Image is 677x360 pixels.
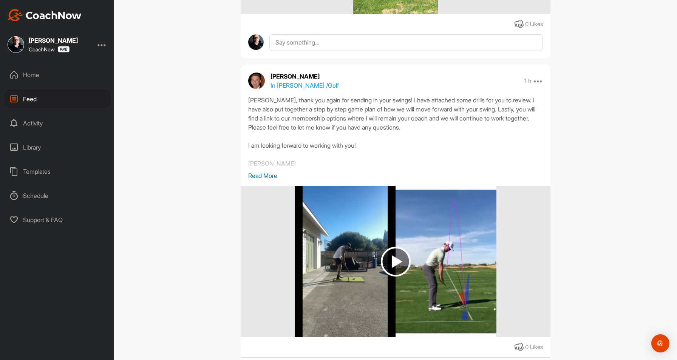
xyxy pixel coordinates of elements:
img: play [381,247,411,277]
div: CoachNow [29,46,70,53]
img: CoachNow Pro [58,46,70,53]
p: 1 h [524,77,531,85]
div: Support & FAQ [4,210,111,229]
div: Open Intercom Messenger [651,334,669,352]
p: Read More [248,171,543,180]
div: Templates [4,162,111,181]
div: Feed [4,90,111,108]
p: [PERSON_NAME] [270,72,339,81]
div: Library [4,138,111,157]
div: Home [4,65,111,84]
div: [PERSON_NAME] [29,37,78,43]
img: CoachNow [8,9,82,21]
div: [PERSON_NAME], thank you again for sending in your swings! I have attached some drills for you to... [248,96,543,171]
div: Schedule [4,186,111,205]
img: media [295,186,496,337]
div: 0 Likes [525,20,543,29]
p: In [PERSON_NAME] / Golf [270,81,339,90]
div: 0 Likes [525,343,543,352]
div: Activity [4,114,111,133]
img: square_d7b6dd5b2d8b6df5777e39d7bdd614c0.jpg [8,36,24,53]
img: avatar [248,73,265,89]
img: avatar [248,34,264,50]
